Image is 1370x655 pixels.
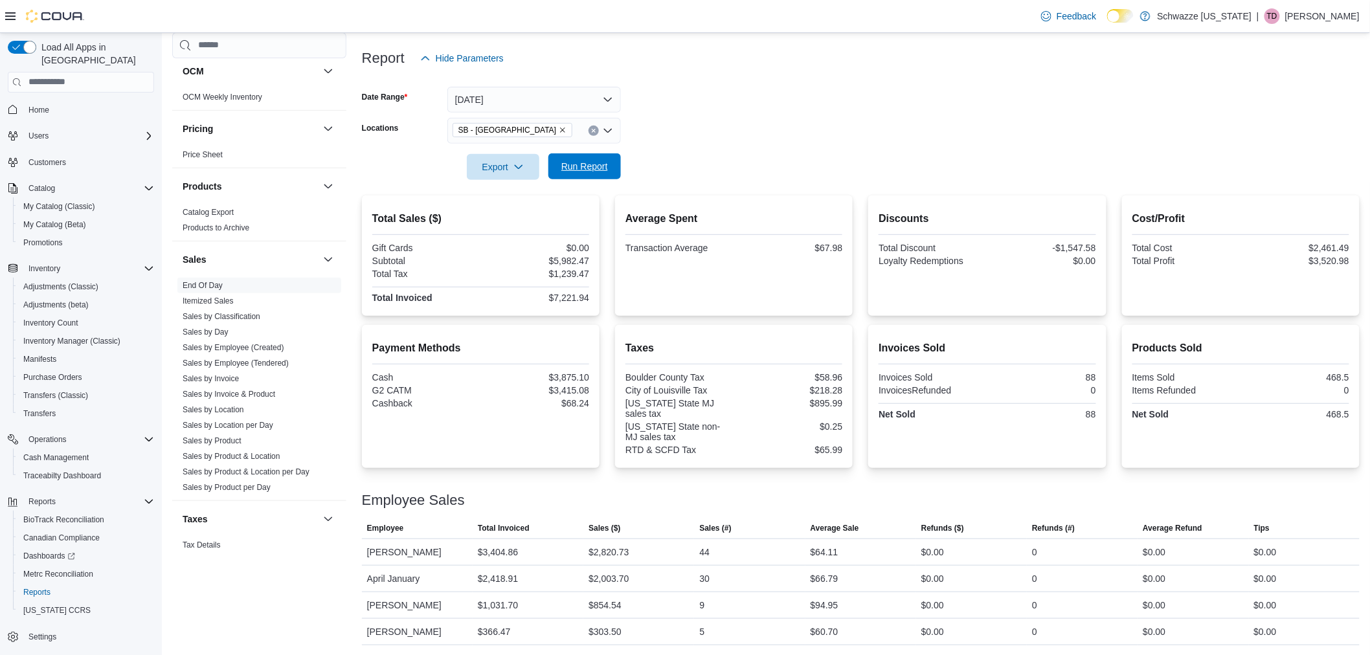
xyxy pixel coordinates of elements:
[18,297,94,313] a: Adjustments (beta)
[18,279,104,294] a: Adjustments (Classic)
[13,449,159,467] button: Cash Management
[18,566,98,582] a: Metrc Reconciliation
[183,312,260,321] a: Sales by Classification
[183,358,289,368] span: Sales by Employee (Tendered)
[811,523,859,533] span: Average Sale
[18,548,154,564] span: Dashboards
[13,405,159,423] button: Transfers
[483,269,589,279] div: $1,239.47
[183,482,271,493] span: Sales by Product per Day
[879,243,985,253] div: Total Discount
[1143,624,1165,639] div: $0.00
[23,282,98,292] span: Adjustments (Classic)
[183,208,234,217] a: Catalog Export
[172,278,346,500] div: Sales
[1132,243,1239,253] div: Total Cost
[23,318,78,328] span: Inventory Count
[13,601,159,619] button: [US_STATE] CCRS
[23,300,89,310] span: Adjustments (beta)
[183,253,318,266] button: Sales
[18,333,154,349] span: Inventory Manager (Classic)
[23,494,154,509] span: Reports
[625,398,732,419] div: [US_STATE] State MJ sales tax
[483,398,589,408] div: $68.24
[3,179,159,197] button: Catalog
[1243,409,1349,419] div: 468.5
[183,122,213,135] h3: Pricing
[13,583,159,601] button: Reports
[23,533,100,543] span: Canadian Compliance
[372,340,589,356] h2: Payment Methods
[372,211,589,227] h2: Total Sales ($)
[183,281,223,290] a: End Of Day
[13,314,159,332] button: Inventory Count
[23,432,154,447] span: Operations
[879,211,1095,227] h2: Discounts
[1267,8,1277,24] span: TD
[23,102,54,118] a: Home
[1254,597,1277,613] div: $0.00
[18,566,154,582] span: Metrc Reconciliation
[183,92,262,102] span: OCM Weekly Inventory
[372,256,478,266] div: Subtotal
[13,547,159,565] a: Dashboards
[737,385,843,395] div: $218.28
[13,332,159,350] button: Inventory Manager (Classic)
[362,566,473,592] div: April January
[3,260,159,278] button: Inventory
[183,373,239,384] span: Sales by Invoice
[879,385,985,395] div: InvoicesRefunded
[921,544,944,560] div: $0.00
[921,523,964,533] span: Refunds ($)
[18,388,93,403] a: Transfers (Classic)
[23,372,82,383] span: Purchase Orders
[18,450,154,465] span: Cash Management
[625,372,732,383] div: Boulder County Tax
[18,315,154,331] span: Inventory Count
[625,385,732,395] div: City of Louisville Tax
[13,350,159,368] button: Manifests
[320,63,336,79] button: OCM
[183,342,284,353] span: Sales by Employee (Created)
[23,515,104,525] span: BioTrack Reconciliation
[183,150,223,160] span: Price Sheet
[990,243,1096,253] div: -$1,547.58
[415,45,509,71] button: Hide Parameters
[23,238,63,248] span: Promotions
[811,571,838,586] div: $66.79
[183,223,249,232] a: Products to Archive
[320,252,336,267] button: Sales
[478,544,518,560] div: $3,404.86
[23,471,101,481] span: Traceabilty Dashboard
[13,565,159,583] button: Metrc Reconciliation
[320,121,336,137] button: Pricing
[183,65,318,78] button: OCM
[1107,9,1134,23] input: Dark Mode
[3,100,159,119] button: Home
[183,296,234,305] a: Itemized Sales
[23,102,154,118] span: Home
[23,452,89,463] span: Cash Management
[18,333,126,349] a: Inventory Manager (Classic)
[1143,597,1165,613] div: $0.00
[28,105,49,115] span: Home
[467,154,539,180] button: Export
[1157,8,1252,24] p: Schwazze [US_STATE]
[183,405,244,415] span: Sales by Location
[478,523,530,533] span: Total Invoiced
[23,408,56,419] span: Transfers
[625,243,732,253] div: Transaction Average
[483,256,589,266] div: $5,982.47
[990,256,1096,266] div: $0.00
[478,624,511,639] div: $366.47
[183,405,244,414] a: Sales by Location
[183,207,234,217] span: Catalog Export
[183,296,234,306] span: Itemized Sales
[1132,372,1239,383] div: Items Sold
[18,603,96,618] a: [US_STATE] CCRS
[183,327,229,337] span: Sales by Day
[447,87,621,113] button: [DATE]
[372,243,478,253] div: Gift Cards
[879,256,985,266] div: Loyalty Redemptions
[183,223,249,233] span: Products to Archive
